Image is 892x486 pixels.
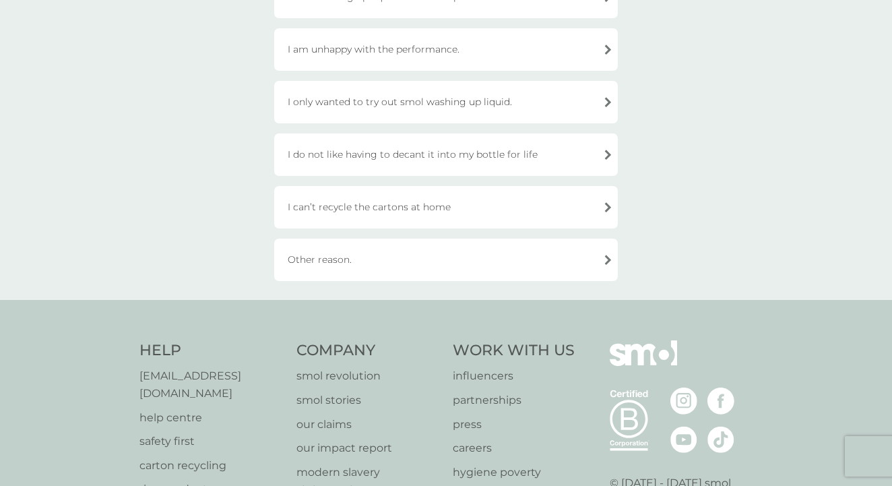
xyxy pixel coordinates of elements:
a: smol stories [296,392,440,409]
a: safety first [139,433,283,450]
a: partnerships [453,392,575,409]
a: careers [453,439,575,457]
a: smol revolution [296,367,440,385]
div: I only wanted to try out smol washing up liquid. [274,81,618,123]
div: I am unhappy with the performance. [274,28,618,71]
a: carton recycling [139,457,283,475]
div: Other reason. [274,239,618,281]
a: help centre [139,409,283,427]
img: visit the smol Youtube page [670,426,697,453]
img: visit the smol Instagram page [670,388,697,415]
div: I do not like having to decant it into my bottle for life [274,133,618,176]
img: smol [610,340,677,386]
img: visit the smol Tiktok page [707,426,734,453]
a: our claims [296,416,440,433]
a: hygiene poverty [453,464,575,481]
h4: Company [296,340,440,361]
a: our impact report [296,439,440,457]
h4: Help [139,340,283,361]
a: press [453,416,575,433]
a: [EMAIL_ADDRESS][DOMAIN_NAME] [139,367,283,402]
img: visit the smol Facebook page [707,388,734,415]
div: I can’t recycle the cartons at home [274,186,618,229]
a: influencers [453,367,575,385]
h4: Work With Us [453,340,575,361]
